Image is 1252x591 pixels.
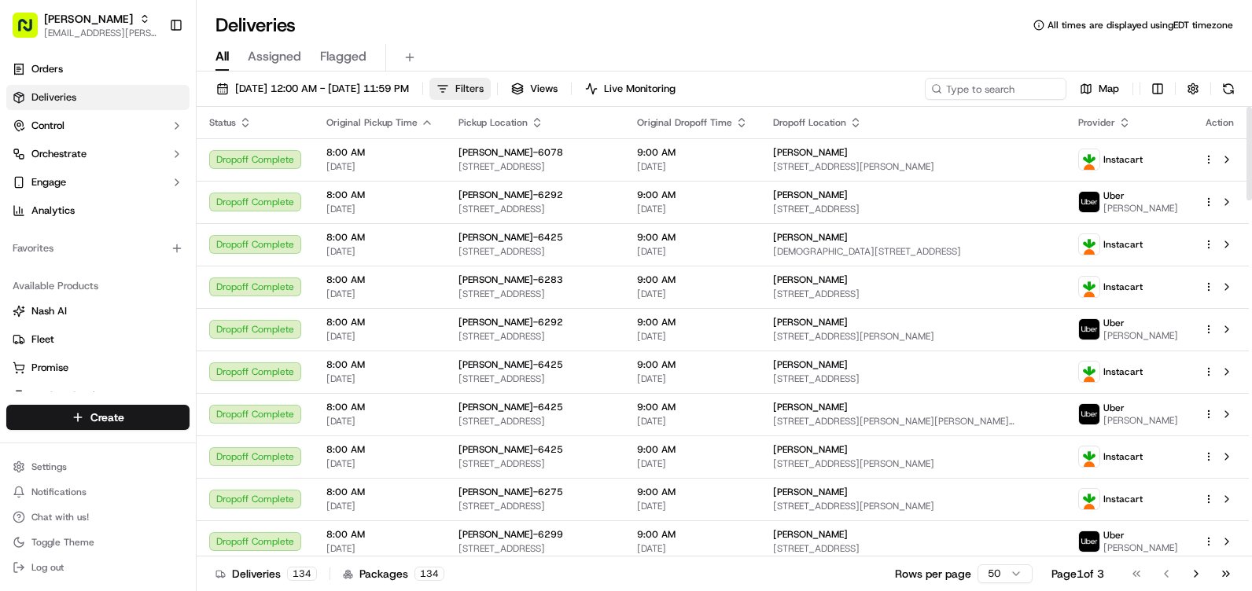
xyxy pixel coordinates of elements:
img: profile_instacart_ahold_partner.png [1079,446,1099,467]
span: [DATE] [637,415,748,428]
button: [PERSON_NAME] [44,11,133,27]
span: [DATE] [637,330,748,343]
input: Got a question? Start typing here... [41,101,283,118]
span: 9:00 AM [637,316,748,329]
span: [STREET_ADDRESS] [458,245,612,258]
button: Toggle Theme [6,531,190,553]
span: [STREET_ADDRESS][PERSON_NAME][PERSON_NAME][PERSON_NAME] [773,415,1053,428]
span: [STREET_ADDRESS] [773,542,1053,555]
span: Toggle Theme [31,536,94,549]
span: [PERSON_NAME] [773,189,848,201]
img: profile_uber_ahold_partner.png [1079,531,1099,552]
span: Filters [455,82,484,96]
span: 8:00 AM [326,486,433,498]
span: 8:00 AM [326,316,433,329]
span: [DATE] [326,542,433,555]
img: profile_uber_ahold_partner.png [1079,192,1099,212]
a: Fleet [13,332,183,347]
span: [DATE] [637,288,748,300]
a: Product Catalog [13,389,183,403]
button: Chat with us! [6,506,190,528]
span: [PERSON_NAME]-6275 [458,486,563,498]
span: [PERSON_NAME]-6292 [458,316,563,329]
span: Nash AI [31,304,67,318]
span: [STREET_ADDRESS] [458,288,612,300]
img: profile_instacart_ahold_partner.png [1079,149,1099,170]
button: Product Catalog [6,384,190,409]
span: [PERSON_NAME] [773,231,848,244]
button: Create [6,405,190,430]
p: Welcome 👋 [16,63,286,88]
span: [PERSON_NAME]-6078 [458,146,563,159]
span: [PERSON_NAME] [1103,202,1178,215]
span: [PERSON_NAME] [773,401,848,413]
a: 💻API Documentation [127,222,259,250]
span: Provider [1078,116,1115,129]
span: Chat with us! [31,511,89,523]
button: Engage [6,170,190,195]
span: [PERSON_NAME]-6299 [458,528,563,541]
span: All times are displayed using EDT timezone [1048,19,1233,31]
span: Knowledge Base [31,228,120,244]
button: Views [504,78,565,100]
a: 📗Knowledge Base [9,222,127,250]
span: All [215,47,229,66]
span: 9:00 AM [637,443,748,456]
button: Start new chat [267,155,286,174]
span: [DATE] [326,500,433,512]
span: Deliveries [31,90,76,105]
span: Uber [1103,529,1125,541]
span: [PERSON_NAME] [773,358,848,371]
span: [DATE] [637,542,748,555]
span: Engage [31,175,66,189]
span: [PERSON_NAME] [1103,414,1178,427]
span: [STREET_ADDRESS][PERSON_NAME] [773,500,1053,512]
span: Instacart [1103,493,1143,505]
span: [PERSON_NAME]-6425 [458,231,563,244]
span: Orchestrate [31,147,87,161]
input: Type to search [925,78,1066,100]
span: 8:00 AM [326,401,433,413]
span: [STREET_ADDRESS][PERSON_NAME] [773,457,1053,470]
button: Live Monitoring [578,78,683,100]
span: [STREET_ADDRESS] [773,373,1053,385]
span: 8:00 AM [326,443,433,456]
span: [DATE] [637,203,748,215]
span: Pickup Location [458,116,528,129]
button: Orchestrate [6,141,190,167]
span: Original Dropoff Time [637,116,732,129]
span: Analytics [31,204,75,218]
span: [PERSON_NAME] [1103,329,1178,342]
span: 9:00 AM [637,189,748,201]
a: Orders [6,57,190,82]
img: profile_instacart_ahold_partner.png [1079,234,1099,255]
span: Settings [31,461,67,473]
span: [STREET_ADDRESS][PERSON_NAME] [773,160,1053,173]
a: Nash AI [13,304,183,318]
img: profile_uber_ahold_partner.png [1079,404,1099,424]
span: Orders [31,62,63,76]
span: Flagged [320,47,366,66]
a: Deliveries [6,85,190,110]
span: [DATE] [326,415,433,428]
span: [STREET_ADDRESS] [458,500,612,512]
span: [PERSON_NAME]-6283 [458,273,563,286]
span: [EMAIL_ADDRESS][PERSON_NAME][DOMAIN_NAME] [44,27,156,39]
span: Log out [31,561,64,574]
span: Instacart [1103,450,1143,463]
p: Rows per page [895,566,971,582]
span: Create [90,409,124,425]
span: [DATE] [326,330,433,343]
h1: Deliveries [215,13,296,38]
span: 9:00 AM [637,231,748,244]
span: [DATE] [637,500,748,512]
div: Favorites [6,236,190,261]
button: Nash AI [6,299,190,324]
span: 8:00 AM [326,231,433,244]
span: 9:00 AM [637,146,748,159]
div: 📗 [16,229,28,242]
span: [DATE] [637,457,748,470]
a: Powered byPylon [111,266,190,278]
span: [PERSON_NAME]-6425 [458,358,563,371]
